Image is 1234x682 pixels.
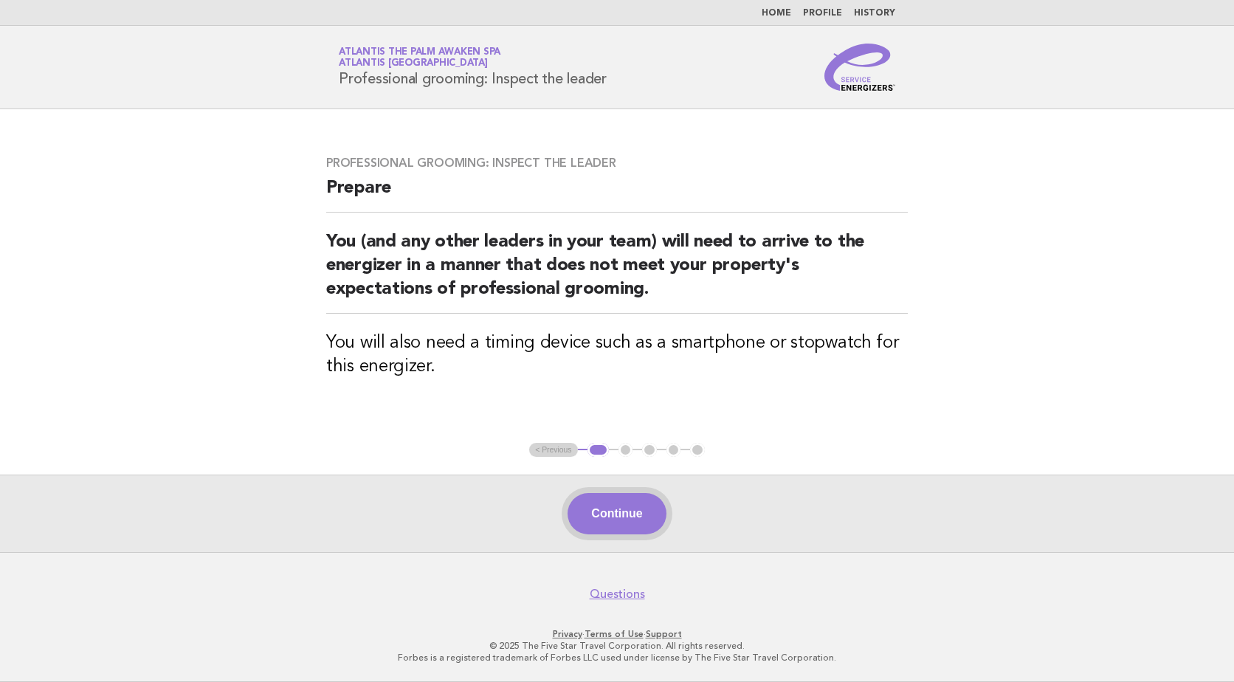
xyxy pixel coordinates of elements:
[646,629,682,639] a: Support
[568,493,666,534] button: Continue
[553,629,582,639] a: Privacy
[165,640,1069,652] p: © 2025 The Five Star Travel Corporation. All rights reserved.
[854,9,895,18] a: History
[165,652,1069,664] p: Forbes is a registered trademark of Forbes LLC used under license by The Five Star Travel Corpora...
[326,331,908,379] h3: You will also need a timing device such as a smartphone or stopwatch for this energizer.
[587,443,609,458] button: 1
[326,156,908,170] h3: Professional grooming: Inspect the leader
[326,176,908,213] h2: Prepare
[590,587,645,602] a: Questions
[762,9,791,18] a: Home
[165,628,1069,640] p: · ·
[585,629,644,639] a: Terms of Use
[326,230,908,314] h2: You (and any other leaders in your team) will need to arrive to the energizer in a manner that do...
[339,47,500,68] a: Atlantis The Palm Awaken SpaAtlantis [GEOGRAPHIC_DATA]
[339,48,607,86] h1: Professional grooming: Inspect the leader
[339,59,488,69] span: Atlantis [GEOGRAPHIC_DATA]
[824,44,895,91] img: Service Energizers
[803,9,842,18] a: Profile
